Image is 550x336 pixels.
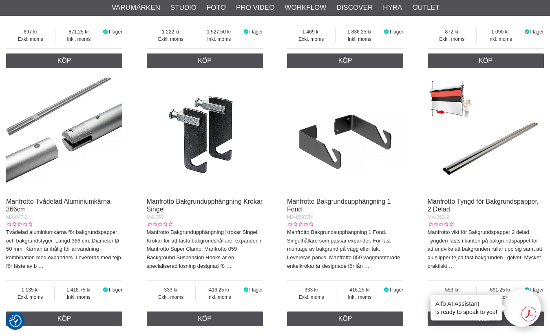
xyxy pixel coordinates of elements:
[383,2,402,13] a: Hyra
[477,294,524,301] span: Inkl. moms
[428,76,544,193] img: Manfrotto Tyngd för Bakgrundspapper, 2 Delad
[287,53,403,68] a: Köp
[428,294,477,301] span: Exkl. moms
[412,2,440,13] a: Outlet
[449,263,454,269] a: …
[195,36,243,43] span: Inkl. moms
[390,29,403,35] span: I lager
[6,221,32,228] div: Kundbetyg: 0
[336,294,384,301] span: Inkl. moms
[6,36,55,43] span: Exkl. moms
[287,214,313,220] span: MA-059WM
[287,198,391,213] a: Manfrotto Bakgrundsupphängning 1 Fond
[6,214,28,220] span: MA-047-3
[428,198,539,213] a: Manfrotto Tyngd för Bakgrundspapper, 2 Delad
[336,36,383,43] span: Inkl. moms
[55,294,102,301] span: Inkl. moms
[524,287,530,293] i: I lager
[147,198,263,213] a: Manfrotto Bakgrundupphängning Krokar Singel
[6,228,122,271] p: Tvådelad aluminiumkärna för bakgrundspapper och bakgrundstyger. Längd 366 cm, Diameter Ø 50 mm. K...
[236,2,274,13] a: Pro Video
[55,28,103,36] span: 871.25
[102,29,109,35] i: I lager
[6,294,54,301] span: Exkl. moms
[530,29,543,35] span: I lager
[207,2,226,13] a: Foto
[428,286,477,294] span: 553
[249,29,263,35] span: I lager
[287,76,403,193] img: Manfrotto Bakgrundsupphängning 1 Fond
[428,312,544,326] a: Köp
[287,221,313,228] div: Kundbetyg: 0
[428,53,544,68] a: Köp
[336,2,373,13] a: Discover
[38,263,44,269] a: …
[9,315,22,327] img: Revisit consent button
[6,198,110,213] a: Manfrotto Tvådelad Aluminiumkärna 366cm
[477,286,524,294] span: 691.25
[435,299,497,308] h4: Aifo AI Assistant
[364,263,369,269] a: …
[243,29,250,35] i: I lager
[287,312,403,326] a: Köp
[477,28,524,36] span: 1 090
[6,76,122,193] img: Manfrotto Tvådelad Aluminiumkärna 366cm
[243,287,250,293] i: I lager
[147,76,263,193] img: Manfrotto Bakgrundupphängning Krokar Singel
[428,228,544,271] p: Manfrotto vikt för Bakgrundspapper 2 delad. Tyngden fästs i kanten på bakgrundspappet för att und...
[336,286,384,294] span: 416.25
[55,36,103,43] span: Inkl. moms
[147,36,195,43] span: Exkl. moms
[6,312,122,326] a: Köp
[6,53,122,68] a: Köp
[112,2,160,13] a: Varumärken
[287,28,335,36] span: 1 469
[287,36,335,43] span: Exkl. moms
[287,228,403,271] p: Manfrotto Bakgrundsupphängning 1 Fond. Singelhållare som passar expander. För fast montage av bak...
[530,287,543,293] span: I lager
[147,214,164,220] span: MA-059
[287,286,336,294] span: 333
[170,2,197,13] a: Studio
[428,221,454,228] div: Kundbetyg: 0
[287,294,336,301] span: Exkl. moms
[109,29,122,35] span: I lager
[428,28,477,36] span: 872
[147,228,263,271] p: Manfrotto Bakgrundupphängning Krokar Singel. Krokar för att fästa bakgrundshållare, expander, i M...
[383,29,390,35] i: I lager
[147,221,173,228] div: Kundbetyg: 0
[195,28,243,36] span: 1 527.50
[226,263,232,269] a: …
[9,314,22,328] button: Samtyckesinställningar
[147,312,263,326] a: Köp
[390,287,403,293] span: I lager
[524,29,530,35] i: I lager
[109,287,122,293] span: I lager
[196,294,243,301] span: Inkl. moms
[431,295,502,320] div: is ready to speak to you!
[285,2,326,13] a: Workflow
[336,28,383,36] span: 1 836.25
[102,287,109,293] i: I lager
[477,36,524,43] span: Inkl. moms
[383,287,390,293] i: I lager
[196,286,243,294] span: 416.25
[6,28,55,36] span: 697
[428,36,477,43] span: Exkl. moms
[6,286,54,294] span: 1 135
[147,294,196,301] span: Exkl. moms
[428,214,449,220] span: MA-062-2
[147,286,196,294] span: 333
[147,53,263,68] a: Köp
[55,286,102,294] span: 1 418.75
[147,28,195,36] span: 1 222
[249,287,263,293] span: I lager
